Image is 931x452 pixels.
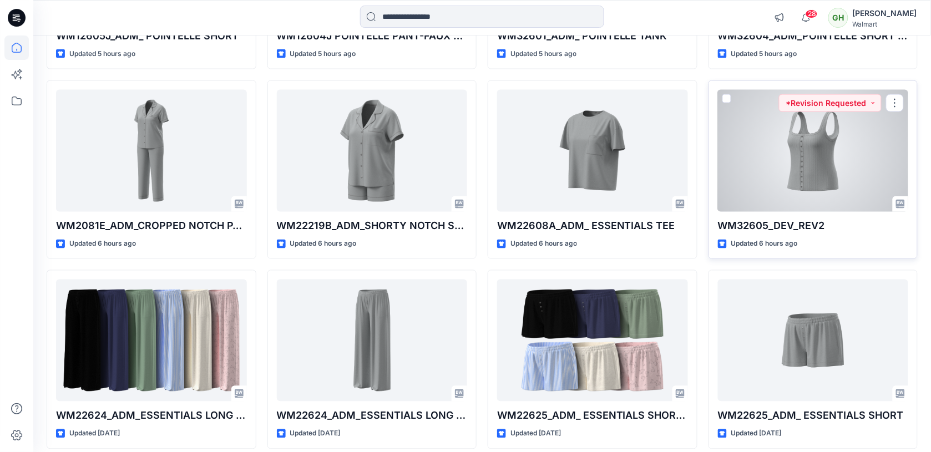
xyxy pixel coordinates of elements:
[69,428,120,440] p: Updated [DATE]
[56,408,247,424] p: WM22624_ADM_ESSENTIALS LONG PANT_COLORWAY
[56,219,247,234] p: WM2081E_ADM_CROPPED NOTCH PJ SET WITH STRAIGHT HEM TOP
[277,280,468,402] a: WM22624_ADM_ESSENTIALS LONG PANT
[731,48,797,60] p: Updated 5 hours ago
[277,219,468,234] p: WM22219B_ADM_SHORTY NOTCH SET
[828,8,848,28] div: GH
[718,219,909,234] p: WM32605_DEV_REV2
[277,28,468,44] p: WM12604J POINTELLE PANT-FAUX FLY & BUTTONS + PICOT
[277,90,468,212] a: WM22219B_ADM_SHORTY NOTCH SET
[290,238,357,250] p: Updated 6 hours ago
[718,90,909,212] a: WM32605_DEV_REV2
[510,48,576,60] p: Updated 5 hours ago
[497,28,688,44] p: WM32601_ADM_ POINTELLE TANK
[69,238,136,250] p: Updated 6 hours ago
[718,28,909,44] p: WM32604_ADM_POINTELLE SHORT CHEMISE
[853,7,917,20] div: [PERSON_NAME]
[853,20,917,28] div: Walmart
[718,408,909,424] p: WM22625_ADM_ ESSENTIALS SHORT
[718,280,909,402] a: WM22625_ADM_ ESSENTIALS SHORT
[56,28,247,44] p: WM12605J_ADM_ POINTELLE SHORT
[56,90,247,212] a: WM2081E_ADM_CROPPED NOTCH PJ SET WITH STRAIGHT HEM TOP
[497,280,688,402] a: WM22625_ADM_ ESSENTIALS SHORT_COLORWAY
[290,428,341,440] p: Updated [DATE]
[56,280,247,402] a: WM22624_ADM_ESSENTIALS LONG PANT_COLORWAY
[497,219,688,234] p: WM22608A_ADM_ ESSENTIALS TEE
[497,90,688,212] a: WM22608A_ADM_ ESSENTIALS TEE
[69,48,135,60] p: Updated 5 hours ago
[497,408,688,424] p: WM22625_ADM_ ESSENTIALS SHORT_COLORWAY
[510,238,577,250] p: Updated 6 hours ago
[731,238,798,250] p: Updated 6 hours ago
[806,9,818,18] span: 28
[290,48,356,60] p: Updated 5 hours ago
[731,428,782,440] p: Updated [DATE]
[510,428,561,440] p: Updated [DATE]
[277,408,468,424] p: WM22624_ADM_ESSENTIALS LONG PANT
